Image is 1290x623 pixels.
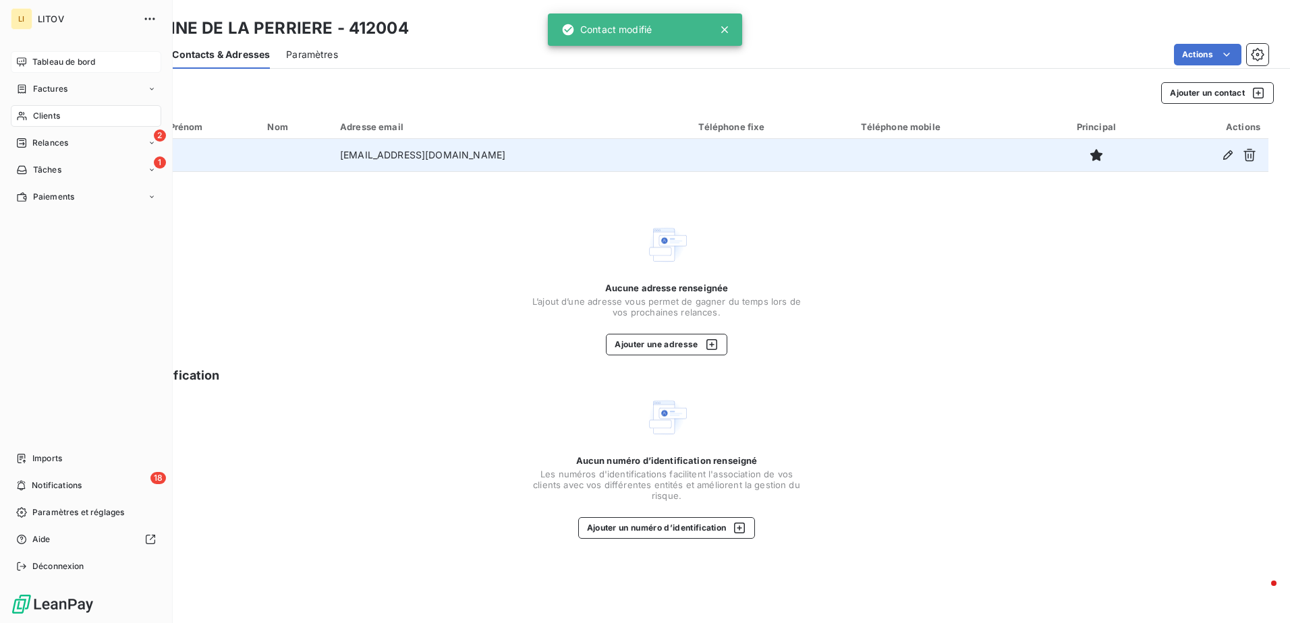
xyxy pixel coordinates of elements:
[38,13,135,24] span: LITOV
[532,469,802,501] span: Les numéros d'identifications facilitent l'association de vos clients avec vos différentes entité...
[32,56,95,68] span: Tableau de bord
[33,191,74,203] span: Paiements
[578,517,756,539] button: Ajouter un numéro d’identification
[169,121,252,132] div: Prénom
[1244,577,1277,610] iframe: Intercom live chat
[32,560,84,572] span: Déconnexion
[11,529,161,550] a: Aide
[172,48,270,61] span: Contacts & Adresses
[332,139,690,171] td: [EMAIL_ADDRESS][DOMAIN_NAME]
[32,452,62,465] span: Imports
[532,296,802,318] span: L’ajout d’une adresse vous permet de gagner du temps lors de vos prochaines relances.
[645,396,688,439] img: Empty state
[154,129,166,142] span: 2
[119,16,409,40] h3: DOMAINE DE LA PERRIERE - 412004
[1159,121,1260,132] div: Actions
[561,18,652,42] div: Contact modifié
[32,506,124,518] span: Paramètres et réglages
[11,8,32,30] div: LI
[606,334,727,355] button: Ajouter une adresse
[1050,121,1144,132] div: Principal
[33,110,60,122] span: Clients
[698,121,845,132] div: Téléphone fixe
[32,533,51,545] span: Aide
[154,156,166,169] span: 1
[645,223,688,266] img: Empty state
[605,283,729,293] span: Aucune adresse renseignée
[11,593,94,615] img: Logo LeanPay
[150,472,166,484] span: 18
[33,164,61,176] span: Tâches
[286,48,338,61] span: Paramètres
[267,121,324,132] div: Nom
[32,479,82,492] span: Notifications
[32,137,68,149] span: Relances
[1174,44,1241,65] button: Actions
[1161,82,1274,104] button: Ajouter un contact
[340,121,682,132] div: Adresse email
[576,455,758,466] span: Aucun numéro d’identification renseigné
[861,121,1033,132] div: Téléphone mobile
[33,83,67,95] span: Factures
